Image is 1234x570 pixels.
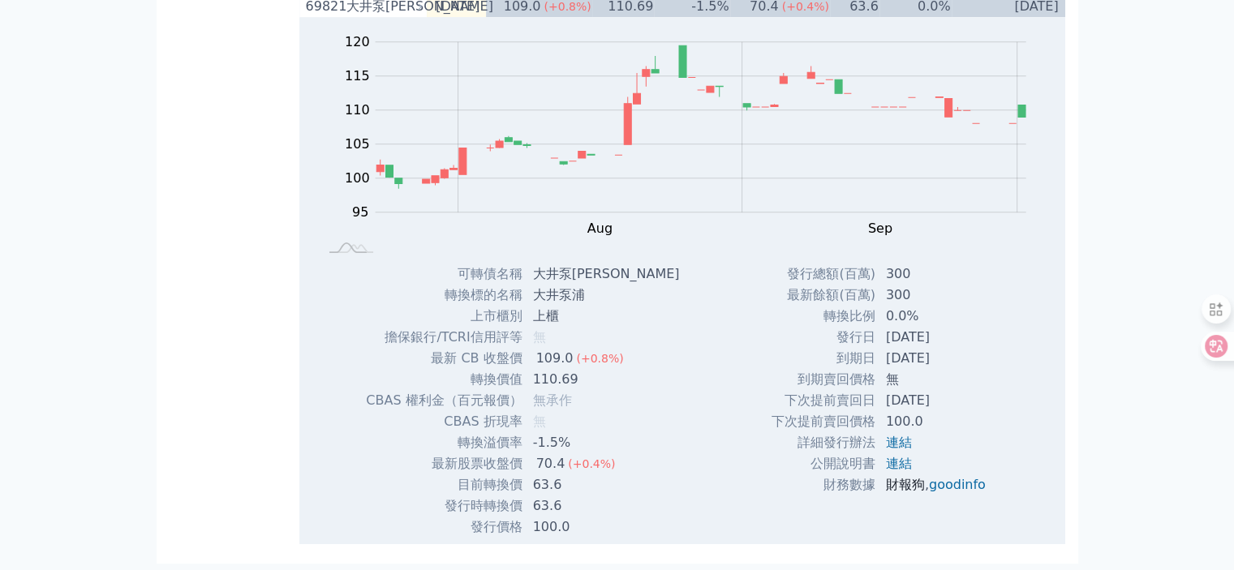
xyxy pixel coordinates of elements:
span: 無 [533,414,546,429]
tspan: 115 [345,67,370,83]
tspan: 110 [345,101,370,117]
a: goodinfo [929,477,986,492]
span: 無 [533,329,546,345]
td: 轉換標的名稱 [365,285,522,306]
td: 0.0% [876,306,999,327]
td: 上市櫃別 [365,306,522,327]
td: 發行價格 [365,516,522,538]
td: [DATE] [876,348,999,369]
tspan: 105 [345,135,370,151]
td: 可轉債名稱 [365,264,522,285]
span: (+0.4%) [568,457,615,470]
td: CBAS 權利金（百元報價） [365,390,522,411]
td: 轉換溢價率 [365,432,522,453]
tspan: Sep [868,220,892,235]
td: 100.0 [876,411,999,432]
td: 300 [876,264,999,285]
td: 最新 CB 收盤價 [365,348,522,369]
td: 上櫃 [523,306,693,327]
tspan: 95 [352,204,368,219]
td: 財務數據 [771,474,876,495]
td: -1.5% [523,432,693,453]
g: Chart [337,33,1051,268]
a: 財報狗 [886,477,925,492]
span: 無承作 [533,392,572,408]
a: 連結 [886,435,912,450]
td: 大井泵[PERSON_NAME] [523,264,693,285]
td: , [876,474,999,495]
td: 300 [876,285,999,306]
tspan: 100 [345,169,370,185]
td: 63.6 [523,474,693,495]
td: 最新餘額(百萬) [771,285,876,306]
div: 109.0 [533,349,577,368]
td: 目前轉換價 [365,474,522,495]
g: Series [376,45,1025,188]
td: 發行總額(百萬) [771,264,876,285]
tspan: 120 [345,33,370,49]
td: 到期賣回價格 [771,369,876,390]
td: 詳細發行辦法 [771,432,876,453]
td: 發行日 [771,327,876,348]
div: 70.4 [533,454,569,474]
td: 公開說明書 [771,453,876,474]
td: 擔保銀行/TCRI信用評等 [365,327,522,348]
a: 連結 [886,456,912,471]
td: 最新股票收盤價 [365,453,522,474]
td: 110.69 [523,369,693,390]
td: 下次提前賣回日 [771,390,876,411]
td: 轉換價值 [365,369,522,390]
td: 到期日 [771,348,876,369]
td: CBAS 折現率 [365,411,522,432]
td: [DATE] [876,390,999,411]
td: 下次提前賣回價格 [771,411,876,432]
td: 大井泵浦 [523,285,693,306]
td: 100.0 [523,516,693,538]
td: 轉換比例 [771,306,876,327]
td: [DATE] [876,327,999,348]
td: 無 [876,369,999,390]
td: 發行時轉換價 [365,495,522,516]
span: (+0.8%) [576,352,623,365]
tspan: Aug [587,220,613,235]
td: 63.6 [523,495,693,516]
